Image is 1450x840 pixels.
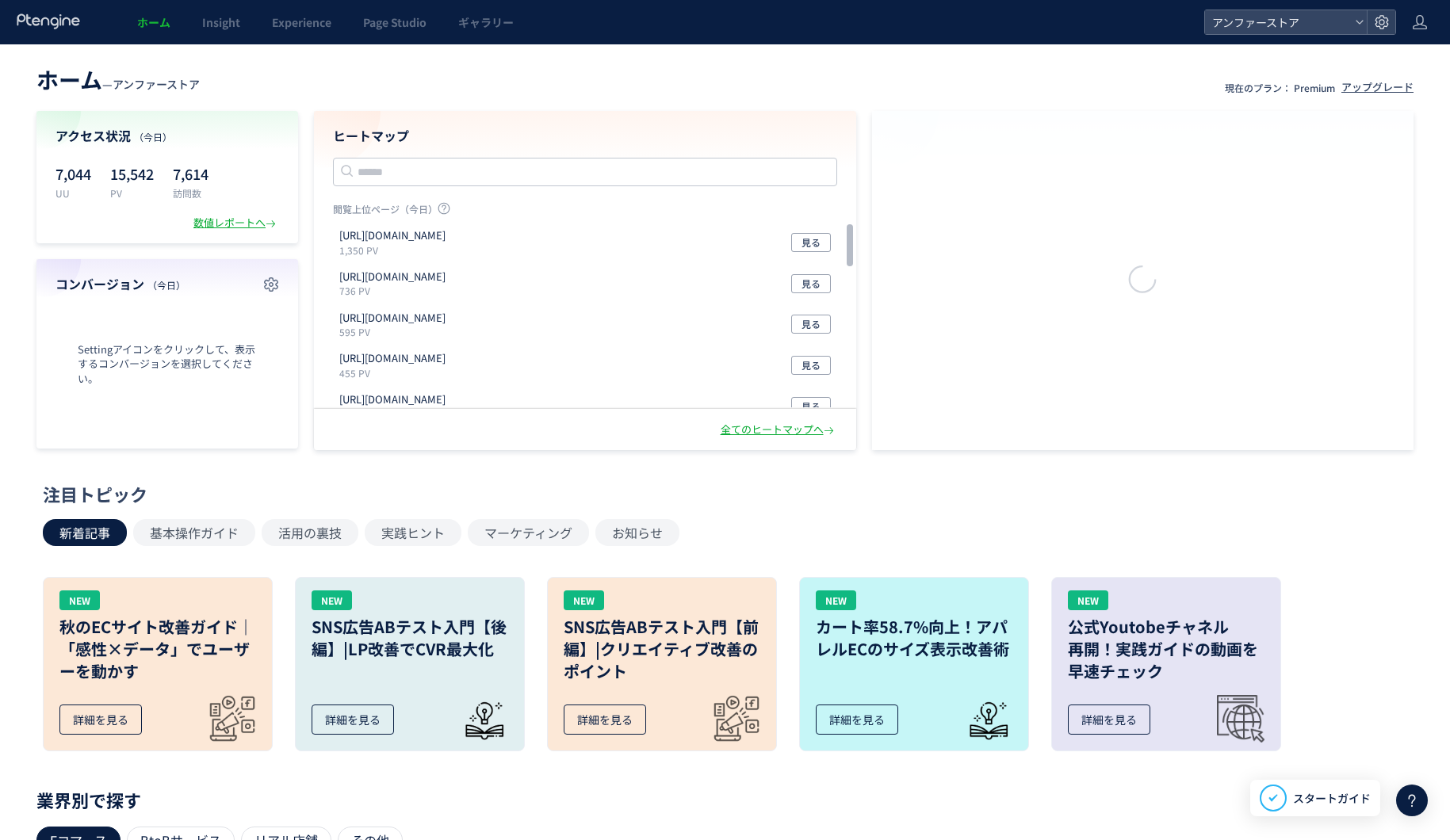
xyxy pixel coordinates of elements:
div: — [36,63,200,95]
p: 業界別で探す [36,795,1414,804]
button: 見る [791,356,831,375]
div: 全てのヒートマップへ [721,422,837,437]
h3: カート率58.7%向上！アパレルECのサイズ表示改善術 [816,616,1012,660]
p: PV [110,186,154,200]
button: お知らせ [595,519,679,546]
div: 詳細を見る [564,704,646,735]
p: https://auth.angfa-store.jp/login [339,269,446,284]
a: NEW公式Youtobeチャネル再開！実践ガイドの動画を早速チェック詳細を見る [1051,577,1281,751]
span: 見る [802,233,821,252]
h4: コンバージョン [55,275,279,293]
span: ホーム [36,63,102,95]
p: 現在のプラン： Premium [1225,81,1335,94]
div: NEW [564,590,604,610]
p: 736 PV [339,284,452,297]
button: 見る [791,397,831,416]
span: （今日） [134,130,172,143]
h3: 秋のECサイト改善ガイド｜「感性×データ」でユーザーを動かす [59,616,256,682]
button: 実践ヒント [365,519,461,546]
span: ギャラリー [458,14,514,30]
div: NEW [59,590,100,610]
button: 活用の裏技 [262,519,358,546]
p: 7,614 [173,161,209,186]
button: 新着記事 [43,519,127,546]
p: 7,044 [55,161,91,186]
div: 注目トピック [43,482,1399,506]
p: https://www.angfa-store.jp/mypage/period_purchases [339,351,446,366]
p: 閲覧上位ページ（今日） [333,202,837,222]
button: 見る [791,274,831,293]
div: NEW [312,590,352,610]
button: マーケティング [468,519,589,546]
span: （今日） [147,278,186,292]
p: 455 PV [339,366,452,380]
button: 見る [791,315,831,334]
p: 15,542 [110,161,154,186]
span: 見る [802,315,821,334]
h3: SNS広告ABテスト入門【前編】|クリエイティブ改善のポイント [564,616,760,682]
span: ホーム [137,14,170,30]
h3: SNS広告ABテスト入門【後編】|LP改善でCVR最大化 [312,616,508,660]
p: https://www.angfa-store.jp/cart [339,311,446,326]
h4: アクセス状況 [55,127,279,145]
p: https://www.angfa-store.jp/mypage/ [339,392,446,407]
div: アップグレード [1341,80,1414,95]
span: アンファーストア [113,76,200,92]
div: 詳細を見る [1068,704,1150,735]
div: 数値レポートへ [193,216,279,231]
span: 見る [802,356,821,375]
div: 詳細を見る [312,704,394,735]
a: NEWSNS広告ABテスト入門【後編】|LP改善でCVR最大化詳細を見る [295,577,525,751]
div: NEW [816,590,856,610]
span: アンファーストア [1207,10,1349,34]
span: スタートガイド [1293,790,1371,807]
span: Page Studio [363,14,427,30]
a: NEW秋のECサイト改善ガイド｜「感性×データ」でユーザーを動かす詳細を見る [43,577,273,751]
span: 見る [802,397,821,416]
a: NEWカート率58.7%向上！アパレルECのサイズ表示改善術詳細を見る [799,577,1029,751]
span: Settingアイコンをクリックして、表示するコンバージョンを選択してください。 [55,342,279,387]
p: 399 PV [339,407,452,421]
div: 詳細を見る [59,704,142,735]
span: 見る [802,274,821,293]
button: 基本操作ガイド [133,519,255,546]
div: 詳細を見る [816,704,898,735]
h4: ヒートマップ [333,127,837,145]
p: 1,350 PV [339,243,452,257]
p: 訪問数 [173,186,209,200]
span: Experience [272,14,331,30]
div: NEW [1068,590,1108,610]
a: NEWSNS広告ABテスト入門【前編】|クリエイティブ改善のポイント詳細を見る [547,577,777,751]
h3: 公式Youtobeチャネル 再開！実践ガイドの動画を 早速チェック [1068,616,1264,682]
p: 595 PV [339,325,452,338]
span: Insight [202,14,240,30]
p: https://www.angfa-store.jp/ [339,228,446,243]
button: 見る [791,233,831,252]
p: UU [55,186,91,200]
